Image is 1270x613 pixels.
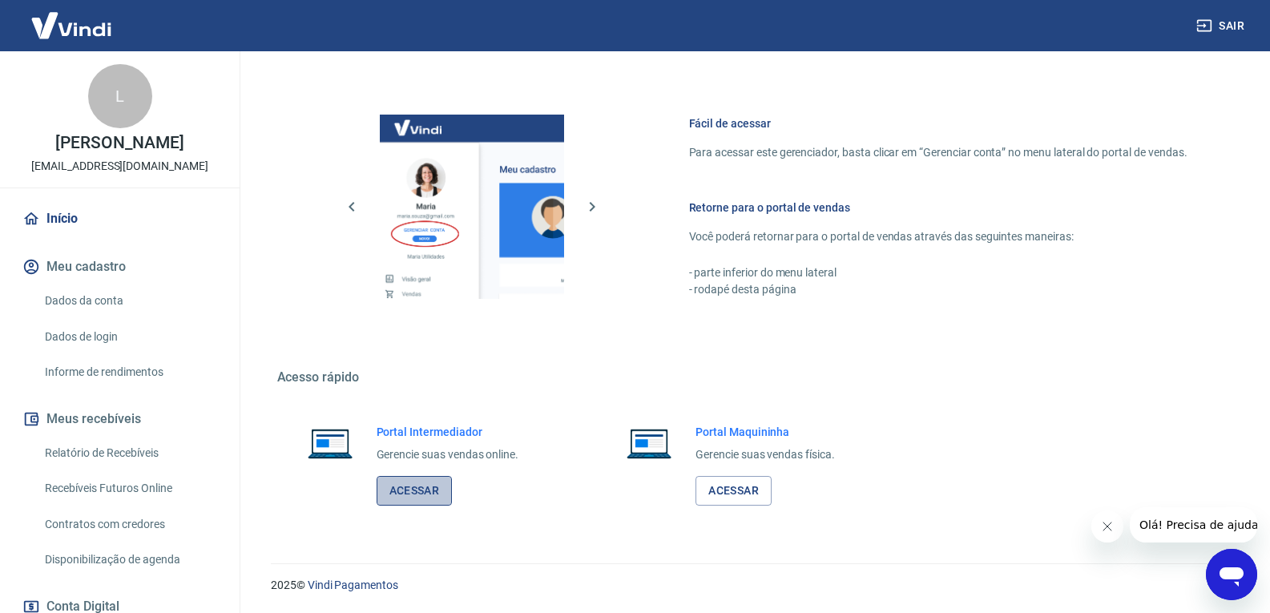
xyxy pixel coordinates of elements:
img: Imagem de um notebook aberto [296,424,364,462]
h6: Portal Maquininha [695,424,835,440]
button: Sair [1193,11,1251,41]
p: - parte inferior do menu lateral [689,264,1187,281]
h6: Retorne para o portal de vendas [689,200,1187,216]
p: [PERSON_NAME] [55,135,183,151]
img: Imagem da dashboard mostrando o botão de gerenciar conta na sidebar no lado esquerdo [380,115,564,299]
a: Contratos com credores [38,508,220,541]
a: Recebíveis Futuros Online [38,472,220,505]
iframe: Fechar mensagem [1091,510,1123,542]
div: L [88,64,152,128]
a: Início [19,201,220,236]
a: Acessar [377,476,453,506]
a: Disponibilização de agenda [38,543,220,576]
button: Meu cadastro [19,249,220,284]
span: Olá! Precisa de ajuda? [10,11,135,24]
p: Para acessar este gerenciador, basta clicar em “Gerenciar conta” no menu lateral do portal de ven... [689,144,1187,161]
p: [EMAIL_ADDRESS][DOMAIN_NAME] [31,158,208,175]
h5: Acesso rápido [277,369,1226,385]
a: Dados de login [38,321,220,353]
p: Gerencie suas vendas online. [377,446,519,463]
iframe: Mensagem da empresa [1130,507,1257,542]
h6: Portal Intermediador [377,424,519,440]
a: Acessar [695,476,772,506]
button: Meus recebíveis [19,401,220,437]
img: Imagem de um notebook aberto [615,424,683,462]
p: Gerencie suas vendas física. [695,446,835,463]
a: Vindi Pagamentos [308,579,398,591]
a: Relatório de Recebíveis [38,437,220,470]
a: Informe de rendimentos [38,356,220,389]
h6: Fácil de acessar [689,115,1187,131]
img: Vindi [19,1,123,50]
p: 2025 © [271,577,1232,594]
p: Você poderá retornar para o portal de vendas através das seguintes maneiras: [689,228,1187,245]
a: Dados da conta [38,284,220,317]
p: - rodapé desta página [689,281,1187,298]
iframe: Botão para abrir a janela de mensagens [1206,549,1257,600]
